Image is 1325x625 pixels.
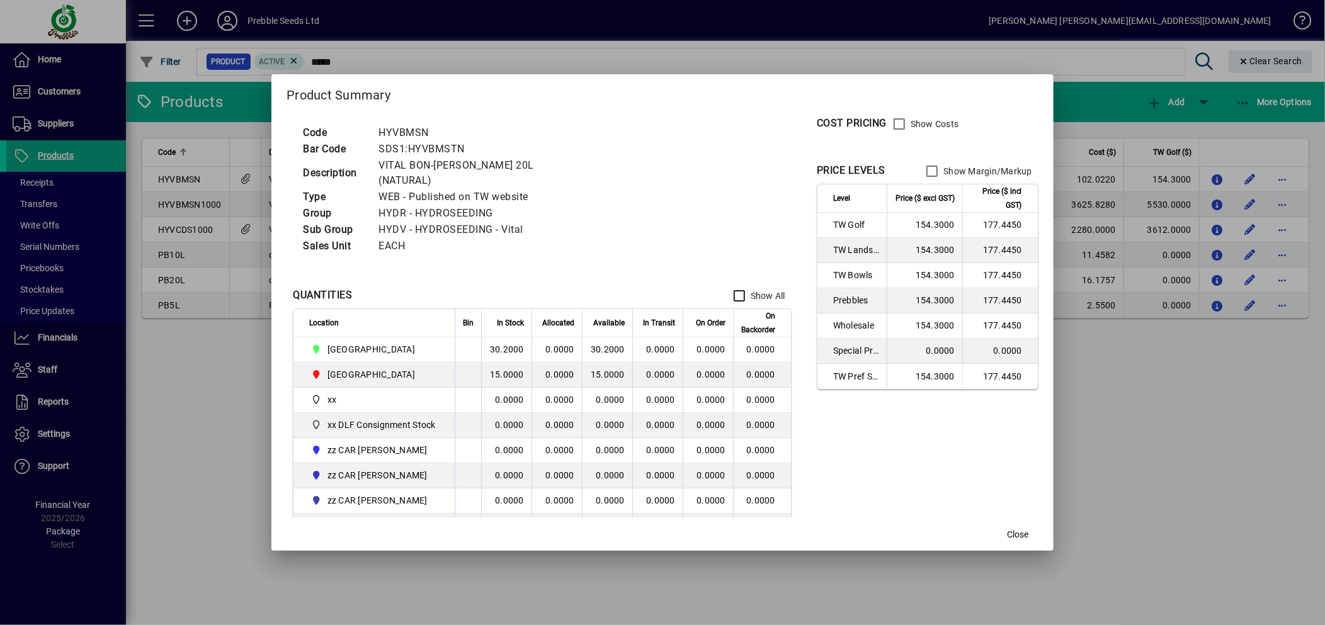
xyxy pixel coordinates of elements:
[297,238,372,254] td: Sales Unit
[962,364,1038,389] td: 177.4450
[817,163,885,178] div: PRICE LEVELS
[309,493,441,508] span: zz CAR CRAIG G
[532,488,582,514] td: 0.0000
[962,313,1038,339] td: 177.4450
[733,388,791,413] td: 0.0000
[309,392,441,407] span: xx
[1008,528,1029,541] span: Close
[582,488,632,514] td: 0.0000
[962,238,1038,263] td: 177.4450
[887,288,962,313] td: 154.3000
[532,413,582,438] td: 0.0000
[962,288,1038,313] td: 177.4450
[327,494,428,507] span: zz CAR [PERSON_NAME]
[833,218,879,231] span: TW Golf
[646,470,675,480] span: 0.0000
[733,413,791,438] td: 0.0000
[532,337,582,363] td: 0.0000
[887,313,962,339] td: 154.3000
[297,141,372,157] td: Bar Code
[481,337,532,363] td: 30.2000
[309,417,441,432] span: xx DLF Consignment Stock
[297,125,372,141] td: Code
[646,420,675,430] span: 0.0000
[327,469,428,481] span: zz CAR [PERSON_NAME]
[481,463,532,488] td: 0.0000
[271,74,1054,111] h2: Product Summary
[646,369,675,380] span: 0.0000
[998,523,1038,546] button: Close
[646,495,675,505] span: 0.0000
[582,363,632,388] td: 15.0000
[833,319,879,332] span: Wholesale
[309,316,339,330] span: Location
[372,157,601,189] td: VITAL BON-[PERSON_NAME] 20L (NATURAL)
[833,244,879,256] span: TW Landscaper
[593,316,625,330] span: Available
[327,419,436,431] span: xx DLF Consignment Stock
[646,445,675,455] span: 0.0000
[309,442,441,458] span: zz CAR CARL
[542,316,574,330] span: Allocated
[896,191,955,205] span: Price ($ excl GST)
[941,165,1032,177] label: Show Margin/Markup
[970,184,1022,212] span: Price ($ incl GST)
[497,316,524,330] span: In Stock
[481,438,532,463] td: 0.0000
[833,269,879,281] span: TW Bowls
[733,463,791,488] td: 0.0000
[532,514,582,539] td: 0.0000
[327,343,415,356] span: [GEOGRAPHIC_DATA]
[697,369,725,380] span: 0.0000
[643,316,675,330] span: In Transit
[697,445,725,455] span: 0.0000
[372,189,601,205] td: WEB - Published on TW website
[481,488,532,514] td: 0.0000
[646,344,675,354] span: 0.0000
[748,290,785,302] label: Show All
[962,339,1038,364] td: 0.0000
[697,495,725,505] span: 0.0000
[532,463,582,488] td: 0.0000
[372,205,601,222] td: HYDR - HYDROSEEDING
[481,413,532,438] td: 0.0000
[309,367,441,382] span: PALMERSTON NORTH
[733,514,791,539] td: 0.0000
[481,363,532,388] td: 15.0000
[733,363,791,388] td: 0.0000
[741,309,775,337] span: On Backorder
[887,339,962,364] td: 0.0000
[887,238,962,263] td: 154.3000
[297,189,372,205] td: Type
[887,364,962,389] td: 154.3000
[481,514,532,539] td: 0.0000
[309,468,441,483] span: zz CAR CRAIG B
[293,288,352,303] div: QUANTITIES
[297,157,372,189] td: Description
[582,438,632,463] td: 0.0000
[372,141,601,157] td: SDS1:HYVBMSTN
[582,337,632,363] td: 30.2000
[309,342,441,357] span: CHRISTCHURCH
[833,191,850,205] span: Level
[696,316,725,330] span: On Order
[833,370,879,383] span: TW Pref Sup
[297,222,372,238] td: Sub Group
[327,393,337,406] span: xx
[908,118,959,130] label: Show Costs
[481,388,532,413] td: 0.0000
[817,116,887,131] div: COST PRICING
[733,438,791,463] td: 0.0000
[962,263,1038,288] td: 177.4450
[887,263,962,288] td: 154.3000
[582,463,632,488] td: 0.0000
[646,395,675,405] span: 0.0000
[887,213,962,238] td: 154.3000
[532,388,582,413] td: 0.0000
[463,316,474,330] span: Bin
[372,238,601,254] td: EACH
[532,363,582,388] td: 0.0000
[327,368,415,381] span: [GEOGRAPHIC_DATA]
[582,413,632,438] td: 0.0000
[733,488,791,514] td: 0.0000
